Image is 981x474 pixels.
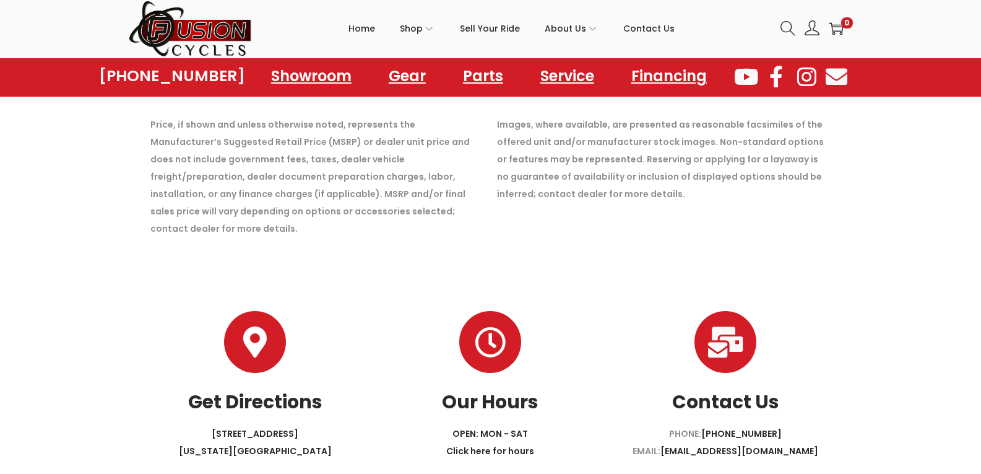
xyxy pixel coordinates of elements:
[672,388,779,415] a: Contact Us
[400,1,435,56] a: Shop
[259,62,364,90] a: Showroom
[528,62,607,90] a: Service
[660,445,818,457] a: [EMAIL_ADDRESS][DOMAIN_NAME]
[497,116,831,203] p: Images, where available, are presented as reasonable facsimiles of the offered unit and/or manufa...
[442,388,538,415] a: Our Hours
[150,116,485,237] p: Price, if shown and unless otherwise noted, represents the Manufacturer’s Suggested Retail Price ...
[701,428,782,440] a: [PHONE_NUMBER]
[460,1,520,56] a: Sell Your Ride
[623,13,675,44] span: Contact Us
[829,21,844,36] a: 0
[400,13,423,44] span: Shop
[459,311,521,373] a: Our Hours
[623,1,675,56] a: Contact Us
[446,428,534,457] a: OPEN: MON - SATClick here for hours
[259,62,719,90] nav: Menu
[608,425,843,460] p: PHONE: EMAIL:
[545,13,586,44] span: About Us
[694,311,756,373] a: Contact Us
[99,68,245,85] a: [PHONE_NUMBER]
[460,13,520,44] span: Sell Your Ride
[253,1,771,56] nav: Primary navigation
[619,62,719,90] a: Financing
[348,13,375,44] span: Home
[188,388,322,415] a: Get Directions
[451,62,516,90] a: Parts
[348,1,375,56] a: Home
[179,428,332,457] a: [STREET_ADDRESS][US_STATE][GEOGRAPHIC_DATA]
[376,62,438,90] a: Gear
[545,1,599,56] a: About Us
[224,311,286,373] a: Get Directions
